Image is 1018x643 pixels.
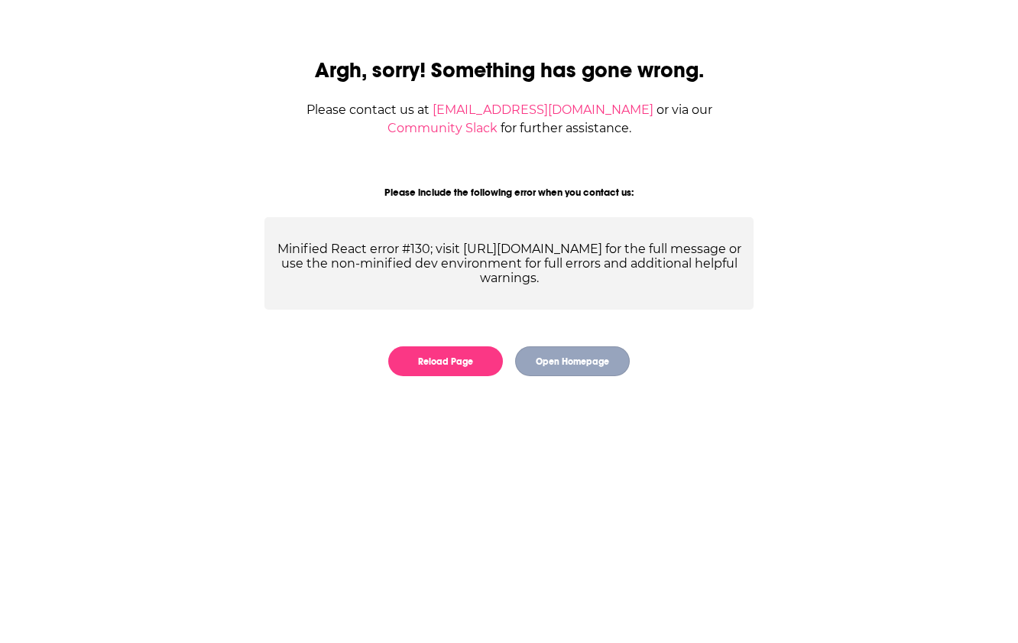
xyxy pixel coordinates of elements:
a: [EMAIL_ADDRESS][DOMAIN_NAME] [433,102,653,117]
div: Please include the following error when you contact us: [264,187,754,199]
div: Please contact us at or via our for further assistance. [264,101,754,138]
button: Reload Page [388,346,503,376]
a: Community Slack [387,121,498,135]
h2: Argh, sorry! Something has gone wrong. [264,57,754,83]
button: Open Homepage [515,346,630,376]
div: Minified React error #130; visit [URL][DOMAIN_NAME] for the full message or use the non-minified ... [264,217,754,310]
